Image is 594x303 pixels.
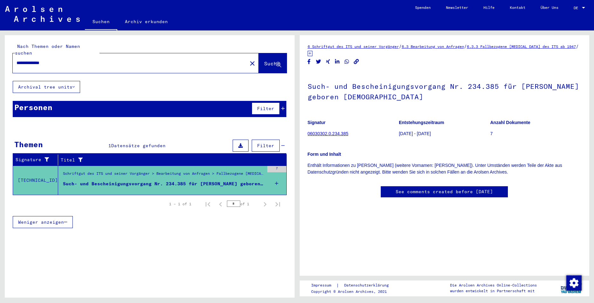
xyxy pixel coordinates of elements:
[117,14,175,29] a: Archiv erkunden
[402,44,464,49] a: 6.3 Bearbeitung von Anfragen
[467,44,576,49] a: 6.3.3 Fallbezogene [MEDICAL_DATA] des ITS ab 1947
[576,43,579,49] span: /
[325,58,331,66] button: Share on Xing
[490,120,530,125] b: Anzahl Dokumente
[399,120,444,125] b: Entstehungszeitraum
[16,156,53,163] div: Signature
[311,282,336,289] a: Impressum
[344,58,350,66] button: Share on WhatsApp
[559,280,583,296] img: yv_logo.png
[267,166,286,172] div: 7
[308,120,326,125] b: Signatur
[308,131,348,136] a: 06030302.0.234.385
[111,143,166,148] span: Datensätze gefunden
[353,58,360,66] button: Copy link
[252,102,280,115] button: Filter
[450,282,537,288] p: Die Arolsen Archives Online-Collections
[566,275,582,291] img: Zustimmung ändern
[311,289,396,294] p: Copyright © Arolsen Archives, 2021
[214,198,227,210] button: Previous page
[271,198,284,210] button: Last page
[108,143,111,148] span: 1
[308,72,582,110] h1: Such- und Bescheinigungsvorgang Nr. 234.385 für [PERSON_NAME] geboren [DEMOGRAPHIC_DATA]
[259,53,287,73] button: Suche
[257,143,274,148] span: Filter
[308,44,399,49] a: 6 Schriftgut des ITS und seiner Vorgänger
[14,139,43,150] div: Themen
[308,152,341,157] b: Form und Inhalt
[399,130,490,137] p: [DATE] - [DATE]
[249,60,256,67] mat-icon: close
[396,188,493,195] a: See comments created before [DATE]
[490,130,581,137] p: 7
[85,14,117,30] a: Suchen
[246,57,259,69] button: Clear
[259,198,271,210] button: Next page
[574,6,581,10] span: DE
[308,162,582,175] p: Enthält Informationen zu [PERSON_NAME] (weitere Vornamen: [PERSON_NAME]). Unter Umständen werden ...
[16,155,59,165] div: Signature
[18,219,64,225] span: Weniger anzeigen
[464,43,467,49] span: /
[63,171,264,180] div: Schriftgut des ITS und seiner Vorgänger > Bearbeitung von Anfragen > Fallbezogene [MEDICAL_DATA] ...
[252,140,280,152] button: Filter
[264,60,280,67] span: Suche
[339,282,396,289] a: Datenschutzerklärung
[61,157,274,163] div: Titel
[315,58,322,66] button: Share on Twitter
[13,81,80,93] button: Archival tree units
[15,43,80,56] mat-label: Nach Themen oder Namen suchen
[169,201,191,207] div: 1 – 1 of 1
[311,282,396,289] div: |
[61,155,280,165] div: Titel
[334,58,341,66] button: Share on LinkedIn
[566,275,581,290] div: Zustimmung ändern
[399,43,402,49] span: /
[450,288,537,294] p: wurden entwickelt in Partnerschaft mit
[306,58,312,66] button: Share on Facebook
[63,181,264,187] div: Such- und Bescheinigungsvorgang Nr. 234.385 für [PERSON_NAME] geboren [DEMOGRAPHIC_DATA]
[14,102,52,113] div: Personen
[5,6,80,22] img: Arolsen_neg.svg
[201,198,214,210] button: First page
[13,166,58,195] td: [TECHNICAL_ID]
[13,216,73,228] button: Weniger anzeigen
[227,201,259,207] div: of 1
[257,106,274,111] span: Filter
